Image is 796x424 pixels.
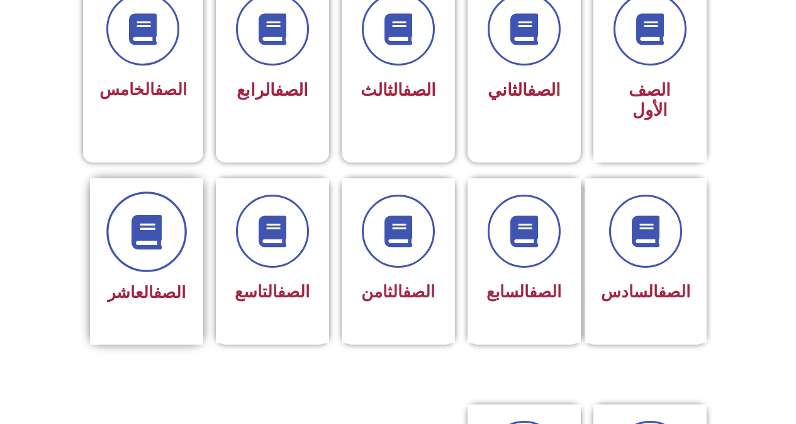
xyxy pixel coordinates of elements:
[99,80,187,99] span: الخامس
[361,282,435,301] span: الثامن
[154,283,186,302] a: الصف
[529,282,561,301] a: الصف
[237,80,308,100] span: الرابع
[361,80,436,100] span: الثالث
[488,80,561,100] span: الثاني
[486,282,561,301] span: السابع
[629,80,671,120] span: الصف الأول
[108,283,186,302] span: العاشر
[658,282,690,301] a: الصف
[601,282,690,301] span: السادس
[235,282,310,301] span: التاسع
[527,80,561,100] a: الصف
[403,282,435,301] a: الصف
[155,80,187,99] a: الصف
[277,282,310,301] a: الصف
[403,80,436,100] a: الصف
[275,80,308,100] a: الصف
